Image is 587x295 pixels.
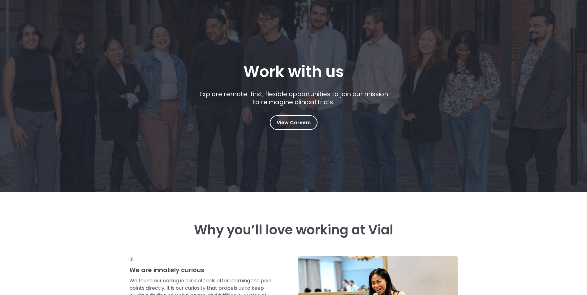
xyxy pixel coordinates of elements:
span: View Careers [277,119,311,127]
h3: We are innately curious [129,266,272,274]
a: View Careers [270,115,317,130]
p: 01. [129,256,272,263]
p: Explore remote-first, flexible opportunities to join our mission to reimagine clinical trials. [197,90,390,106]
h1: Work with us [244,63,344,81]
h3: Why you’ll love working at Vial [129,223,458,237]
